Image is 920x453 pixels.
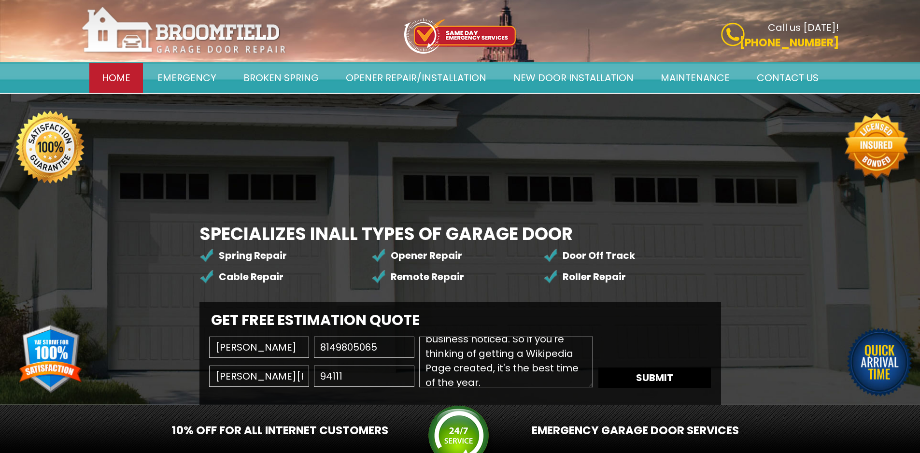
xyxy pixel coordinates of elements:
[501,63,646,93] a: New door installation
[596,35,839,51] p: [PHONE_NUMBER]
[768,21,839,34] b: Call us [DATE]!
[333,63,499,93] a: Opener Repair/Installation
[314,337,414,358] input: Phone
[199,245,371,266] li: Spring Repair
[314,366,414,387] input: Zip
[371,266,543,287] li: Remote Repair
[328,222,573,246] span: All Types of Garage Door
[209,366,310,387] input: Enter email
[89,63,143,93] a: Home
[145,63,229,93] a: Emergency
[81,424,389,438] h2: 10% OFF For All Internet Customers
[371,245,543,266] li: Opener Repair
[81,6,288,55] img: Broomfield.png
[598,368,711,388] button: Submit
[404,18,516,54] img: icon-top.png
[598,337,711,366] iframe: reCAPTCHA
[532,424,839,438] h2: Emergency Garage Door services
[596,23,839,51] a: Call us [DATE]! [PHONE_NUMBER]
[204,311,716,329] h2: Get Free Estimation Quote
[209,337,310,358] input: Name
[543,266,715,287] li: Roller Repair
[648,63,742,93] a: Maintenance
[199,222,573,246] b: Specializes in
[543,245,715,266] li: Door Off Track
[231,63,331,93] a: Broken Spring
[744,63,831,93] a: Contact Us
[199,266,371,287] li: Cable Repair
